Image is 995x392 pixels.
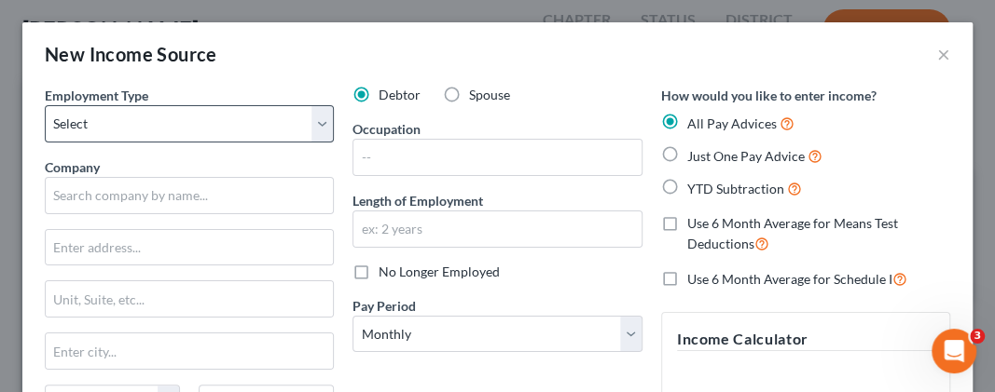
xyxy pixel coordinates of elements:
iframe: Intercom live chat [932,329,976,373]
span: YTD Subtraction [687,181,784,196]
div: Our team is actively working to re-integrate dynamic functionality and expects to have it restore... [30,52,291,198]
button: Home [292,7,327,43]
label: How would you like to enter income? [661,86,877,105]
span: Employment Type [45,88,148,103]
span: All Pay Advices [687,115,777,131]
span: Just One Pay Advice [687,148,805,164]
span: Debtor [379,87,421,102]
button: Start recording [118,249,133,264]
p: Active in the last 15m [90,23,224,42]
span: Spouse [469,87,510,102]
label: Length of Employment [352,191,483,210]
button: Upload attachment [29,249,44,264]
button: × [937,43,950,65]
input: ex: 2 years [353,211,641,247]
input: -- [353,140,641,175]
input: Enter city... [46,333,333,369]
h5: Income Calculator [677,328,934,351]
button: go back [12,7,48,43]
span: Use 6 Month Average for Means Test Deductions [687,215,898,251]
div: New Income Source [45,41,217,67]
span: No Longer Employed [379,264,500,279]
span: Company [45,159,100,175]
input: Unit, Suite, etc... [46,281,333,317]
button: Gif picker [89,249,104,264]
h1: [PERSON_NAME] [90,9,212,23]
span: 3 [970,329,985,344]
span: Pay Period [352,298,416,314]
img: Profile image for Emma [53,10,83,40]
label: Occupation [352,119,421,139]
input: Search company by name... [45,177,334,214]
input: Enter address... [46,230,333,265]
button: Send a message… [320,242,350,272]
div: Close [327,7,361,41]
button: Emoji picker [59,250,74,264]
textarea: Message… [16,210,357,242]
span: Use 6 Month Average for Schedule I [687,271,892,287]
